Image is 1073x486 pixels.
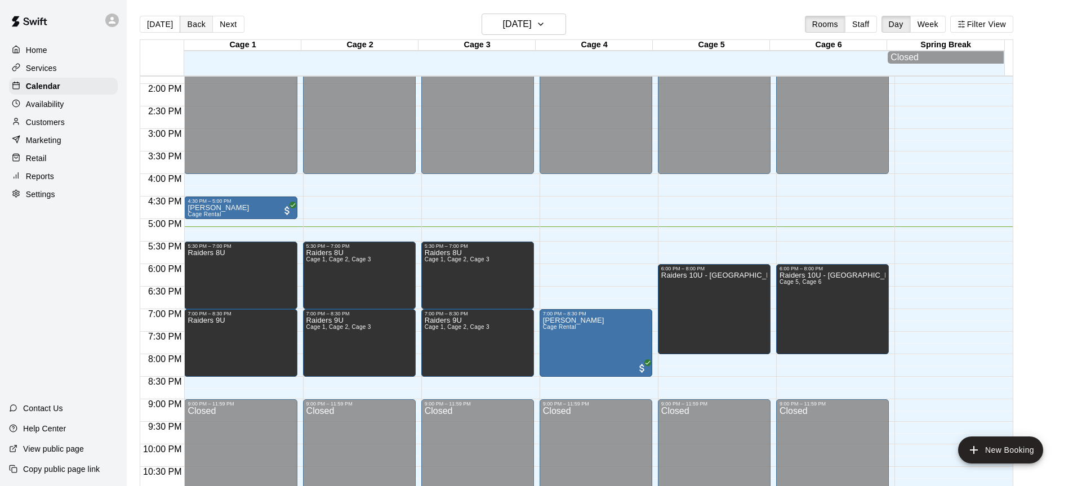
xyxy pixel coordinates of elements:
[9,132,118,149] a: Marketing
[9,78,118,95] a: Calendar
[23,463,100,475] p: Copy public page link
[26,135,61,146] p: Marketing
[23,443,84,454] p: View public page
[145,219,185,229] span: 5:00 PM
[776,264,889,354] div: 6:00 PM – 8:00 PM: Raiders 10U - Durham
[145,264,185,274] span: 6:00 PM
[9,114,118,131] a: Customers
[26,189,55,200] p: Settings
[306,243,412,249] div: 5:30 PM – 7:00 PM
[26,171,54,182] p: Reports
[9,96,118,113] a: Availability
[418,40,536,51] div: Cage 3
[9,42,118,59] a: Home
[543,324,576,330] span: Cage Rental
[145,129,185,139] span: 3:00 PM
[145,309,185,319] span: 7:00 PM
[653,40,770,51] div: Cage 5
[845,16,877,33] button: Staff
[26,81,60,92] p: Calendar
[184,40,301,51] div: Cage 1
[145,84,185,93] span: 2:00 PM
[306,324,371,330] span: Cage 1, Cage 2, Cage 3
[188,211,221,217] span: Cage Rental
[658,264,771,354] div: 6:00 PM – 8:00 PM: Raiders 10U - Durham
[145,377,185,386] span: 8:30 PM
[184,242,297,309] div: 5:30 PM – 7:00 PM: Raiders 8U
[188,401,293,407] div: 9:00 PM – 11:59 PM
[303,242,416,309] div: 5:30 PM – 7:00 PM: Raiders 8U
[140,444,184,454] span: 10:00 PM
[301,40,418,51] div: Cage 2
[9,150,118,167] a: Retail
[26,117,65,128] p: Customers
[421,242,534,309] div: 5:30 PM – 7:00 PM: Raiders 8U
[891,52,1001,63] div: Closed
[26,99,64,110] p: Availability
[805,16,845,33] button: Rooms
[188,243,293,249] div: 5:30 PM – 7:00 PM
[881,16,911,33] button: Day
[184,197,297,219] div: 4:30 PM – 5:00 PM: Tom Chessell
[425,311,531,316] div: 7:00 PM – 8:30 PM
[910,16,946,33] button: Week
[23,403,63,414] p: Contact Us
[145,151,185,161] span: 3:30 PM
[145,174,185,184] span: 4:00 PM
[9,168,118,185] a: Reports
[661,401,767,407] div: 9:00 PM – 11:59 PM
[540,309,652,377] div: 7:00 PM – 8:30 PM: John Warren
[9,186,118,203] a: Settings
[145,197,185,206] span: 4:30 PM
[145,106,185,116] span: 2:30 PM
[421,309,534,377] div: 7:00 PM – 8:30 PM: Raiders 9U
[140,467,184,476] span: 10:30 PM
[26,44,47,56] p: Home
[887,40,1004,51] div: Spring Break
[425,401,531,407] div: 9:00 PM – 11:59 PM
[425,256,489,262] span: Cage 1, Cage 2, Cage 3
[9,60,118,77] a: Services
[306,256,371,262] span: Cage 1, Cage 2, Cage 3
[780,401,885,407] div: 9:00 PM – 11:59 PM
[950,16,1013,33] button: Filter View
[536,40,653,51] div: Cage 4
[503,16,532,32] h6: [DATE]
[303,309,416,377] div: 7:00 PM – 8:30 PM: Raiders 9U
[661,266,767,271] div: 6:00 PM – 8:00 PM
[212,16,244,33] button: Next
[425,243,531,249] div: 5:30 PM – 7:00 PM
[482,14,566,35] button: [DATE]
[23,423,66,434] p: Help Center
[306,311,412,316] div: 7:00 PM – 8:30 PM
[636,363,648,374] span: All customers have paid
[425,324,489,330] span: Cage 1, Cage 2, Cage 3
[145,399,185,409] span: 9:00 PM
[780,279,822,285] span: Cage 5, Cage 6
[145,332,185,341] span: 7:30 PM
[188,311,293,316] div: 7:00 PM – 8:30 PM
[543,311,649,316] div: 7:00 PM – 8:30 PM
[145,242,185,251] span: 5:30 PM
[26,63,57,74] p: Services
[145,354,185,364] span: 8:00 PM
[770,40,887,51] div: Cage 6
[958,436,1043,463] button: add
[184,309,297,377] div: 7:00 PM – 8:30 PM: Raiders 9U
[180,16,213,33] button: Back
[543,401,649,407] div: 9:00 PM – 11:59 PM
[780,266,885,271] div: 6:00 PM – 8:00 PM
[306,401,412,407] div: 9:00 PM – 11:59 PM
[188,198,293,204] div: 4:30 PM – 5:00 PM
[145,422,185,431] span: 9:30 PM
[26,153,47,164] p: Retail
